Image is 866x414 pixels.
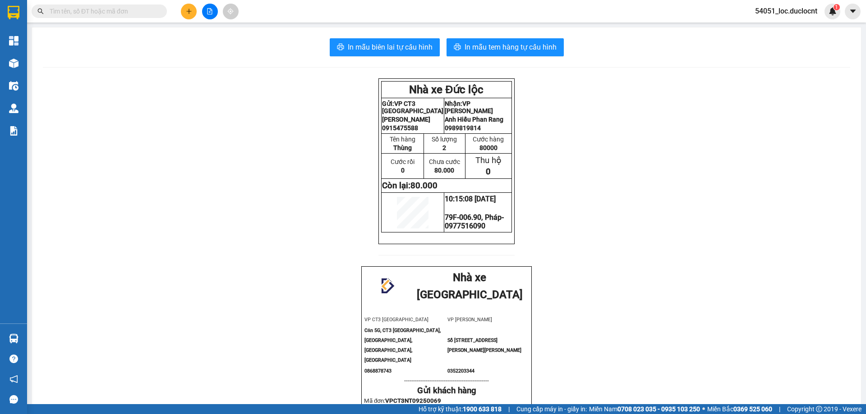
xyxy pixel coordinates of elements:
[348,41,433,53] span: In mẫu biên lai tự cấu hình
[227,8,234,14] span: aim
[382,158,423,165] p: Cước rồi
[410,181,438,191] span: 80.000
[733,405,772,413] strong: 0369 525 060
[424,158,464,165] p: Chưa cước
[849,7,857,15] span: caret-down
[445,195,496,203] span: 10:15:08 [DATE]
[417,271,523,301] strong: Nhà xe [GEOGRAPHIC_DATA]
[447,368,474,374] span: 0352203344
[330,38,440,56] button: printerIn mẫu biên lai tự cấu hình
[434,167,454,174] span: 80.000
[475,155,502,165] span: Thu hộ
[445,116,503,123] span: Anh Hiếu Phan Rang
[9,81,18,91] img: warehouse-icon
[364,328,441,363] span: Căn 5G, CT3 [GEOGRAPHIC_DATA], [GEOGRAPHIC_DATA], [GEOGRAPHIC_DATA], [GEOGRAPHIC_DATA]
[479,144,497,151] span: 80000
[382,100,443,114] strong: Gửi:
[816,406,822,412] span: copyright
[9,104,18,113] img: warehouse-icon
[445,100,493,114] span: VP [PERSON_NAME]
[465,41,557,53] span: In mẫu tem hàng tự cấu hình
[454,43,461,52] span: printer
[617,405,700,413] strong: 0708 023 035 - 0935 103 250
[382,100,443,114] span: VP CT3 [GEOGRAPHIC_DATA]
[207,8,213,14] span: file-add
[9,334,18,343] img: warehouse-icon
[401,167,405,174] span: 0
[186,8,192,14] span: plus
[202,4,218,19] button: file-add
[382,116,430,123] span: [PERSON_NAME]
[707,404,772,414] span: Miền Bắc
[834,4,840,10] sup: 1
[516,404,587,414] span: Cung cấp máy in - giấy in:
[9,36,18,45] img: dashboard-icon
[9,395,18,404] span: message
[445,213,504,230] span: 79F-006.90, Pháp- 0977516090
[463,405,502,413] strong: 1900 633 818
[364,397,441,404] span: Mã đơn:
[382,124,418,132] span: 0915475588
[835,4,838,10] span: 1
[37,8,44,14] span: search
[702,407,705,411] span: ⚪️
[337,43,344,52] span: printer
[50,6,156,16] input: Tìm tên, số ĐT hoặc mã đơn
[424,136,464,143] p: Số lượng
[748,5,825,17] span: 54051_loc.duclocnt
[466,136,511,143] p: Cước hàng
[845,4,861,19] button: caret-down
[447,337,521,353] span: Số [STREET_ADDRESS][PERSON_NAME][PERSON_NAME]
[829,7,837,15] img: icon-new-feature
[372,272,402,301] img: logo
[8,6,19,19] img: logo-vxr
[382,181,438,191] strong: Còn lại:
[9,355,18,363] span: question-circle
[393,144,412,151] span: Thùng
[223,4,239,19] button: aim
[382,136,423,143] p: Tên hàng
[417,386,476,396] strong: Gửi khách hàng
[181,4,197,19] button: plus
[447,317,492,323] span: VP [PERSON_NAME]
[589,404,700,414] span: Miền Nam
[447,38,564,56] button: printerIn mẫu tem hàng tự cấu hình
[445,124,481,132] span: 0989819814
[445,100,493,114] strong: Nhận:
[486,167,491,177] span: 0
[385,397,441,404] span: VPCT3NT09250069
[419,404,502,414] span: Hỗ trợ kỹ thuật:
[364,317,428,323] span: VP CT3 [GEOGRAPHIC_DATA]
[508,404,510,414] span: |
[9,375,18,383] span: notification
[409,83,484,96] strong: Nhà xe Đức lộc
[364,368,392,374] span: 0868878743
[779,404,780,414] span: |
[9,59,18,68] img: warehouse-icon
[9,126,18,136] img: solution-icon
[364,377,529,384] p: -----------------------------------------------
[442,144,446,151] span: 2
